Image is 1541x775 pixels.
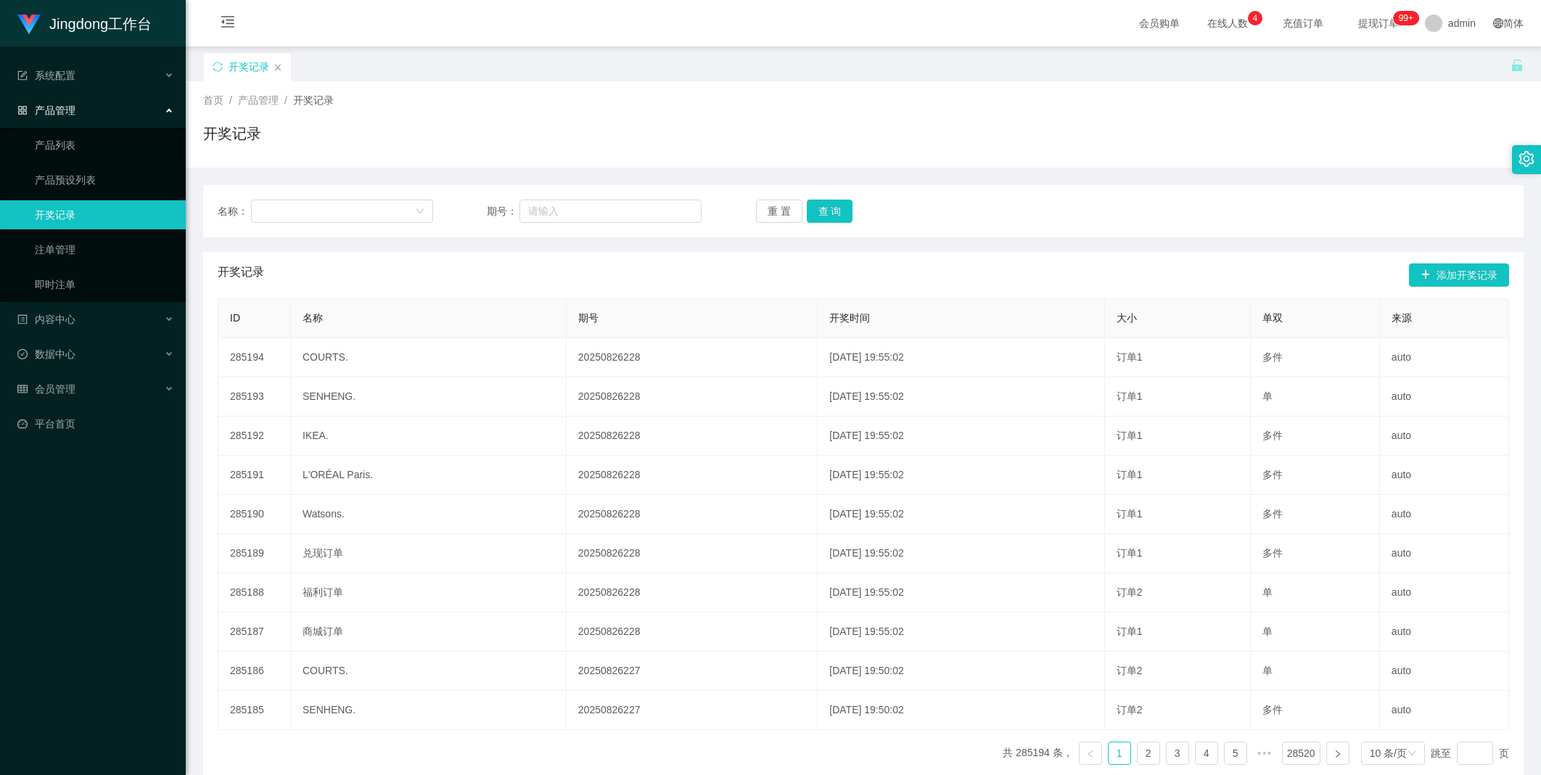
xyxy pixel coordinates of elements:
td: SENHENG. [291,377,567,417]
td: 285194 [218,338,291,377]
td: 285190 [218,495,291,534]
td: auto [1380,534,1509,573]
span: 单双 [1262,312,1283,324]
td: 285188 [218,573,291,612]
img: logo.9652507e.png [17,15,41,35]
span: 来源 [1392,312,1412,324]
span: 内容中心 [17,313,75,325]
td: 285192 [218,417,291,456]
td: 20250826228 [567,534,818,573]
td: 福利订单 [291,573,567,612]
span: 数据中心 [17,348,75,360]
a: Jingdong工作台 [17,17,152,29]
span: 多件 [1262,547,1283,559]
td: [DATE] 19:55:02 [818,417,1105,456]
td: [DATE] 19:55:02 [818,456,1105,495]
td: [DATE] 19:50:02 [818,652,1105,691]
i: 图标: setting [1519,151,1534,167]
td: auto [1380,612,1509,652]
span: 产品管理 [17,104,75,116]
td: auto [1380,691,1509,730]
span: 单 [1262,390,1273,402]
li: 4 [1195,742,1218,765]
td: [DATE] 19:55:02 [818,338,1105,377]
span: 单 [1262,665,1273,676]
span: 期号： [487,204,519,219]
div: 10 条/页 [1370,742,1407,764]
td: auto [1380,652,1509,691]
i: 图标: check-circle-o [17,349,28,359]
td: [DATE] 19:50:02 [818,691,1105,730]
a: 2 [1138,742,1159,764]
span: 订单2 [1117,665,1143,676]
td: auto [1380,573,1509,612]
a: 图标: dashboard平台首页 [17,409,174,438]
span: 单 [1262,626,1273,637]
a: 1 [1109,742,1130,764]
span: 开奖时间 [829,312,870,324]
td: auto [1380,417,1509,456]
td: auto [1380,456,1509,495]
span: 单 [1262,586,1273,598]
span: ••• [1253,742,1276,765]
span: 产品管理 [238,94,279,106]
td: 20250826228 [567,338,818,377]
div: 跳至 页 [1431,742,1509,765]
sup: 4 [1248,11,1262,25]
i: 图标: table [17,384,28,394]
span: 充值订单 [1275,18,1331,28]
i: 图标: form [17,70,28,81]
i: 图标: profile [17,314,28,324]
li: 28520 [1282,742,1320,765]
p: 4 [1253,11,1258,25]
td: 285185 [218,691,291,730]
span: 大小 [1117,312,1137,324]
td: IKEA. [291,417,567,456]
a: 5 [1225,742,1246,764]
td: COURTS. [291,338,567,377]
span: 在线人数 [1200,18,1255,28]
td: auto [1380,377,1509,417]
td: 商城订单 [291,612,567,652]
li: 下一页 [1326,742,1349,765]
i: 图标: unlock [1511,59,1524,72]
li: 1 [1108,742,1131,765]
td: 20250826228 [567,456,818,495]
i: 图标: global [1493,18,1503,28]
span: 名称 [303,312,323,324]
td: 285193 [218,377,291,417]
h1: Jingdong工作台 [49,1,152,47]
li: 5 [1224,742,1247,765]
td: 285189 [218,534,291,573]
td: [DATE] 19:55:02 [818,534,1105,573]
span: 订单1 [1117,351,1143,363]
span: 订单1 [1117,469,1143,480]
a: 3 [1167,742,1188,764]
td: COURTS. [291,652,567,691]
td: 20250826228 [567,417,818,456]
span: 订单1 [1117,626,1143,637]
i: 图标: menu-fold [203,1,252,47]
span: / [284,94,287,106]
button: 图标: plus添加开奖记录 [1409,263,1509,287]
li: 上一页 [1079,742,1102,765]
sup: 976 [1393,11,1419,25]
a: 28520 [1283,742,1320,764]
td: Watsons. [291,495,567,534]
span: 提现订单 [1351,18,1406,28]
span: 开奖记录 [293,94,334,106]
td: auto [1380,495,1509,534]
span: 名称： [218,204,251,219]
i: 图标: left [1086,750,1095,758]
i: 图标: right [1334,750,1342,758]
td: 兑现订单 [291,534,567,573]
a: 即时注单 [35,270,174,299]
div: 开奖记录 [229,53,269,81]
i: 图标: close [274,63,282,72]
span: 会员管理 [17,383,75,395]
span: 多件 [1262,430,1283,441]
input: 请输入 [519,200,702,223]
td: 20250826228 [567,612,818,652]
td: L'ORÉAL Paris. [291,456,567,495]
td: auto [1380,338,1509,377]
